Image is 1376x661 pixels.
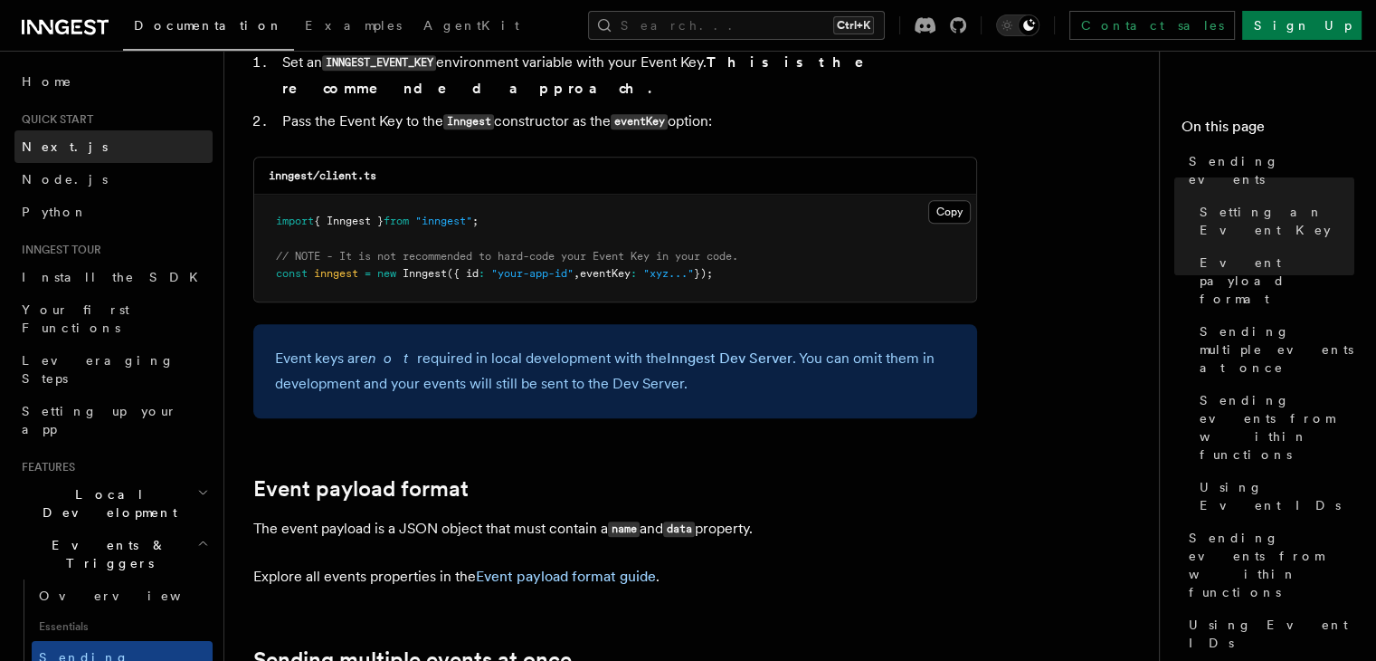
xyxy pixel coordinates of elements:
a: Sending multiple events at once [1192,315,1354,384]
a: Python [14,196,213,228]
span: Examples [305,18,402,33]
li: Set an environment variable with your Event Key. [277,50,977,101]
a: Sending events from within functions [1181,522,1354,608]
span: : [631,267,637,280]
span: Quick start [14,112,93,127]
span: eventKey [580,267,631,280]
span: new [377,267,396,280]
a: Documentation [123,5,294,51]
span: ; [472,215,479,227]
span: Next.js [22,139,108,154]
a: Overview [32,580,213,612]
span: Using Event IDs [1189,616,1354,652]
span: from [384,215,409,227]
code: name [608,522,640,537]
a: Event payload format [1192,246,1354,315]
code: eventKey [611,114,668,129]
a: Inngest Dev Server [667,350,792,367]
span: , [574,267,580,280]
button: Copy [928,200,971,224]
span: Node.js [22,172,108,187]
a: Home [14,65,213,98]
span: inngest [314,267,358,280]
span: Inngest [403,267,447,280]
span: Sending events from within functions [1189,529,1354,601]
span: Sending events [1189,152,1354,188]
button: Search...Ctrl+K [588,11,885,40]
a: Using Event IDs [1181,608,1354,659]
a: Next.js [14,130,213,163]
button: Local Development [14,478,213,529]
code: INNGEST_EVENT_KEY [322,55,436,71]
span: AgentKit [423,18,519,33]
h4: On this page [1181,116,1354,145]
a: Event payload format [253,476,469,502]
span: }); [694,267,713,280]
a: Setting an Event Key [1192,196,1354,246]
span: Setting up your app [22,404,177,436]
span: Leveraging Steps [22,353,175,386]
span: Sending events from within functions [1200,391,1354,464]
a: Event payload format guide [476,568,656,585]
li: Pass the Event Key to the constructor as the option: [277,109,977,135]
button: Events & Triggers [14,529,213,580]
a: Your first Functions [14,293,213,344]
a: Setting up your app [14,395,213,445]
span: = [365,267,371,280]
a: Sending events from within functions [1192,384,1354,471]
span: Inngest tour [14,243,101,257]
button: Toggle dark mode [996,14,1039,36]
span: Using Event IDs [1200,478,1354,514]
span: Install the SDK [22,270,209,284]
span: Essentials [32,612,213,641]
span: "your-app-id" [491,267,574,280]
span: Your first Functions [22,302,129,335]
span: : [479,267,485,280]
a: Leveraging Steps [14,344,213,395]
code: data [663,522,695,537]
span: Home [22,72,72,91]
span: import [276,215,314,227]
span: Event payload format [1200,254,1354,308]
em: not [368,350,417,367]
span: { Inngest } [314,215,384,227]
code: Inngest [443,114,494,129]
strong: This is the recommended approach. [282,53,889,97]
a: Using Event IDs [1192,471,1354,522]
span: Overview [39,589,225,603]
a: Node.js [14,163,213,196]
a: AgentKit [413,5,530,49]
span: const [276,267,308,280]
p: The event payload is a JSON object that must contain a and property. [253,516,977,542]
a: Contact sales [1069,11,1235,40]
span: Setting an Event Key [1200,203,1354,239]
a: Sending events [1181,145,1354,196]
a: Install the SDK [14,261,213,293]
span: // NOTE - It is not recommended to hard-code your Event Key in your code. [276,250,738,263]
code: inngest/client.ts [269,169,376,182]
span: Documentation [134,18,283,33]
span: "inngest" [415,215,472,227]
p: Explore all events properties in the . [253,564,977,589]
kbd: Ctrl+K [833,16,874,34]
a: Examples [294,5,413,49]
span: "xyz..." [643,267,694,280]
a: Sign Up [1242,11,1362,40]
span: ({ id [447,267,479,280]
span: Local Development [14,485,197,522]
span: Python [22,205,88,219]
span: Features [14,460,75,474]
p: Event keys are required in local development with the . You can omit them in development and your... [275,346,955,397]
span: Sending multiple events at once [1200,322,1354,377]
span: Events & Triggers [14,536,197,572]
